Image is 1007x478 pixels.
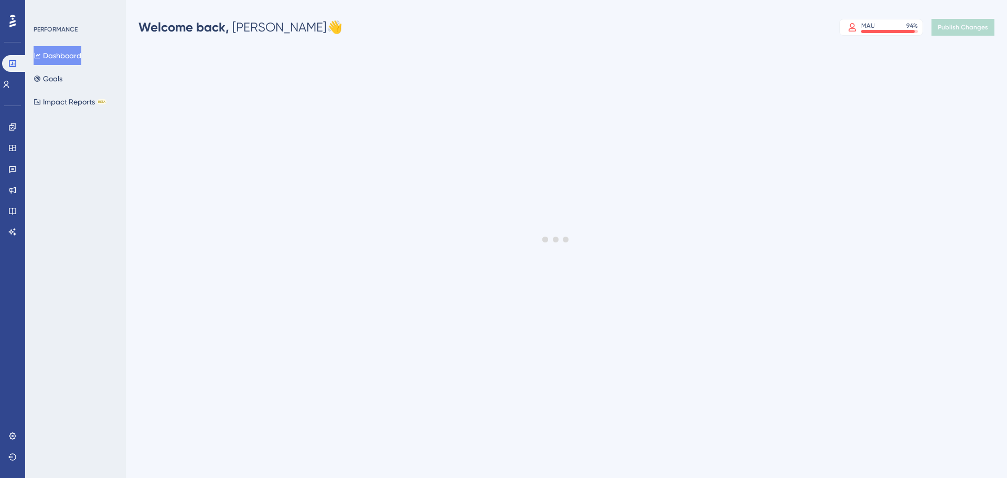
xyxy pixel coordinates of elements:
button: Impact ReportsBETA [34,92,106,111]
div: BETA [97,99,106,104]
div: MAU [861,22,875,30]
div: [PERSON_NAME] 👋 [138,19,342,36]
div: PERFORMANCE [34,25,78,34]
button: Goals [34,69,62,88]
span: Publish Changes [938,23,988,31]
button: Publish Changes [931,19,994,36]
button: Dashboard [34,46,81,65]
span: Welcome back, [138,19,229,35]
div: 94 % [906,22,918,30]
